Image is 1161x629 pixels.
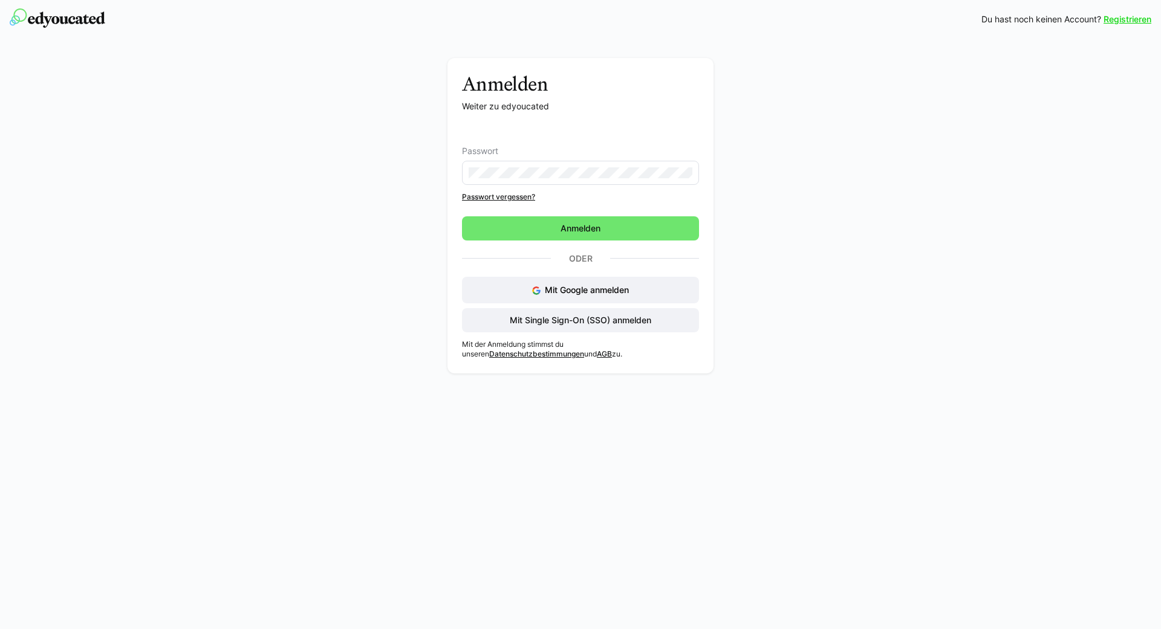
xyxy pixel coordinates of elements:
a: Passwort vergessen? [462,192,699,202]
a: Datenschutzbestimmungen [489,349,584,358]
a: AGB [597,349,612,358]
p: Oder [551,250,610,267]
span: Mit Google anmelden [545,285,629,295]
img: edyoucated [10,8,105,28]
span: Du hast noch keinen Account? [981,13,1101,25]
h3: Anmelden [462,73,699,95]
p: Mit der Anmeldung stimmst du unseren und zu. [462,340,699,359]
span: Passwort [462,146,498,156]
button: Mit Single Sign-On (SSO) anmelden [462,308,699,332]
a: Registrieren [1104,13,1151,25]
button: Anmelden [462,216,699,240]
p: Weiter zu edyoucated [462,100,699,112]
span: Mit Single Sign-On (SSO) anmelden [508,314,653,326]
span: Anmelden [559,222,602,234]
button: Mit Google anmelden [462,277,699,303]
